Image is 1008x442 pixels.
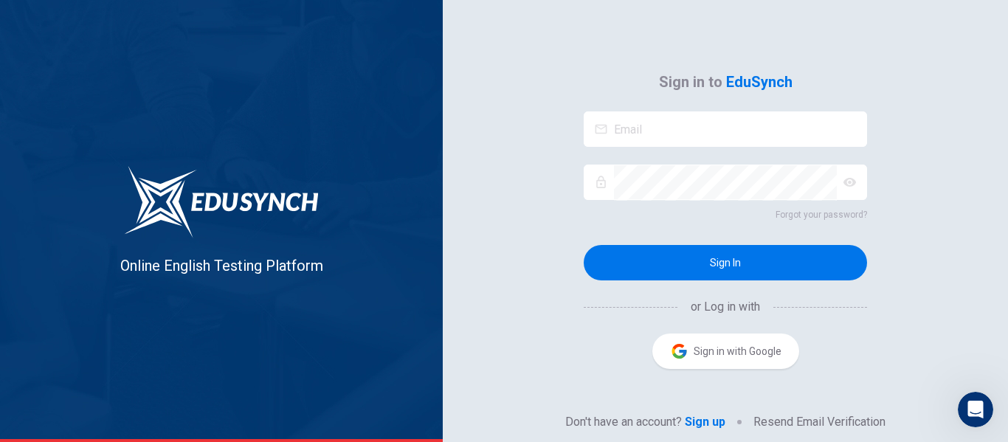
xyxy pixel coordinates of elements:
p: Sign up [685,413,725,431]
a: Forgot your password? [584,206,867,224]
a: Sign up [682,413,725,431]
span: Home [34,343,64,353]
button: Ask a question [81,261,215,291]
img: logo [124,165,319,239]
button: Sign In [584,245,867,280]
span: Online English Testing Platform [120,257,323,274]
iframe: Intercom live chat [958,392,993,427]
span: Messages [119,343,176,353]
img: Profile image for Katherine [17,50,46,80]
p: Don't have an account? [565,413,682,431]
span: Help [234,343,258,353]
button: Sign in with Google [652,334,799,369]
div: EduSynch [52,65,103,80]
input: Email [614,111,867,148]
strong: EduSynch [726,73,793,91]
h1: Messages [109,6,189,31]
div: • 2m ago [106,65,151,80]
span: Sure thing! EduSynch typically replies in under 1h. [52,51,314,63]
a: Resend Email Verification [753,413,886,431]
button: Messages [98,306,196,365]
button: Help [197,306,295,365]
span: or Log in with [679,298,772,316]
h4: Sign in to [584,70,867,94]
